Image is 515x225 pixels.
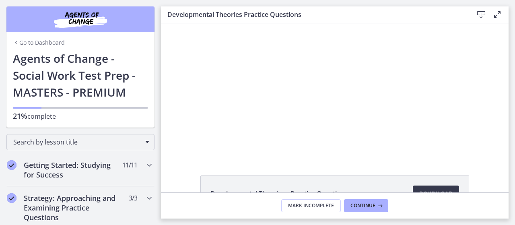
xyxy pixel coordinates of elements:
[129,193,137,203] span: 3 / 3
[13,39,65,47] a: Go to Dashboard
[210,189,348,198] span: Developmental Theories - Practice Questions
[344,199,388,212] button: Continue
[24,160,122,180] h2: Getting Started: Studying for Success
[13,111,148,121] p: complete
[419,189,453,198] span: Download
[288,202,334,209] span: Mark Incomplete
[7,193,16,203] i: Completed
[24,193,122,222] h2: Strategy: Approaching and Examining Practice Questions
[32,10,129,29] img: Agents of Change
[6,134,154,150] div: Search by lesson title
[350,202,375,209] span: Continue
[13,138,141,147] span: Search by lesson title
[7,160,16,170] i: Completed
[122,160,137,170] span: 11 / 11
[13,50,148,101] h1: Agents of Change - Social Work Test Prep - MASTERS - PREMIUM
[13,111,27,121] span: 21%
[161,23,509,157] iframe: Video Lesson
[413,186,459,202] a: Download
[167,10,460,19] h3: Developmental Theories Practice Questions
[281,199,341,212] button: Mark Incomplete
